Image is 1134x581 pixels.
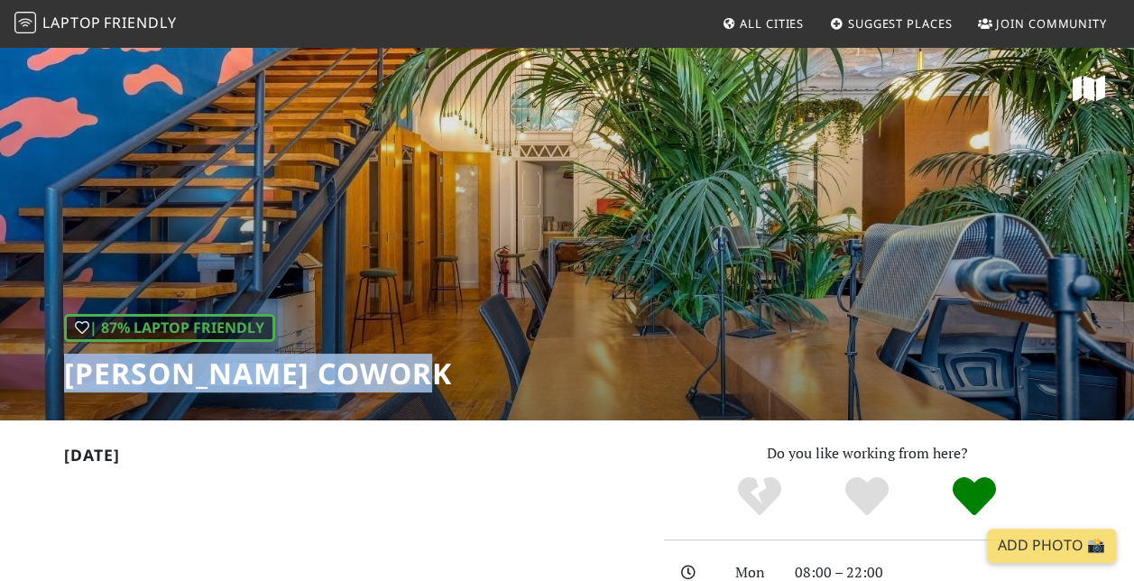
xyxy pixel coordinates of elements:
[64,314,275,343] div: | 87% Laptop Friendly
[971,7,1114,40] a: Join Community
[715,7,811,40] a: All Cities
[104,13,176,32] span: Friendly
[64,446,642,472] h2: [DATE]
[814,475,921,520] div: Yes
[996,15,1107,32] span: Join Community
[42,13,101,32] span: Laptop
[64,356,452,391] h1: [PERSON_NAME] CoWork
[740,15,804,32] span: All Cities
[706,475,814,520] div: No
[823,7,960,40] a: Suggest Places
[14,12,36,33] img: LaptopFriendly
[664,442,1071,466] p: Do you like working from here?
[14,8,177,40] a: LaptopFriendly LaptopFriendly
[848,15,953,32] span: Suggest Places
